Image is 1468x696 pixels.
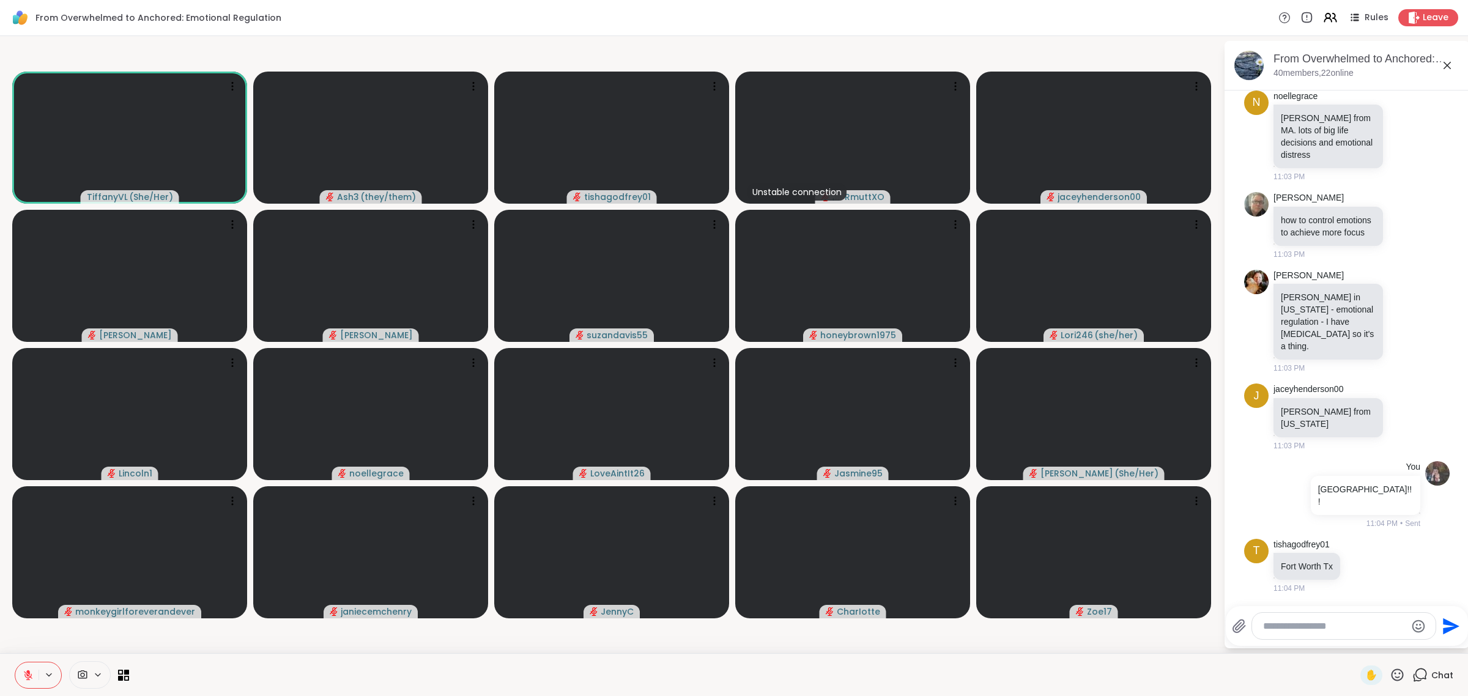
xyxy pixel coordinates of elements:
span: j [1254,388,1259,404]
span: audio-muted [823,469,832,478]
img: https://sharewell-space-live.sfo3.digitaloceanspaces.com/user-generated/9e22d4b8-9814-487a-b0d5-6... [1425,461,1450,486]
p: [PERSON_NAME] in [US_STATE] - emotional regulation - I have [MEDICAL_DATA] so it's a thing. [1281,291,1376,352]
h4: You [1406,461,1420,473]
span: 11:04 PM [1366,518,1398,529]
span: Rules [1365,12,1388,24]
span: suzandavis55 [587,329,648,341]
span: tishagodfrey01 [584,191,651,203]
span: audio-muted [573,193,582,201]
span: audio-muted [579,469,588,478]
span: monkeygirlforeverandever [75,605,195,618]
span: audio-muted [88,331,97,339]
span: audio-muted [1029,469,1038,478]
span: ( they/them ) [360,191,416,203]
img: https://sharewell-space-live.sfo3.digitaloceanspaces.com/user-generated/0036a520-c96e-4894-8f0e-e... [1244,270,1269,294]
span: 11:04 PM [1273,583,1305,594]
span: janiecemchenry [341,605,412,618]
span: Zoe17 [1087,605,1112,618]
span: audio-muted [330,607,338,616]
button: Emoji picker [1411,619,1426,634]
span: audio-muted [64,607,73,616]
span: • [1400,518,1403,529]
span: RmuttXO [845,191,884,203]
span: Sent [1405,518,1420,529]
span: ( She/Her ) [129,191,173,203]
span: Jasmine95 [834,467,883,479]
span: audio-muted [1050,331,1058,339]
div: From Overwhelmed to Anchored: Emotional Regulation, [DATE] [1273,51,1459,67]
a: jaceyhenderson00 [1273,383,1343,396]
span: audio-muted [326,193,335,201]
span: Lori246 [1061,329,1093,341]
span: t [1253,542,1260,559]
span: 11:03 PM [1273,171,1305,182]
img: From Overwhelmed to Anchored: Emotional Regulation, Oct 14 [1234,51,1264,80]
a: noellegrace [1273,91,1318,103]
p: [GEOGRAPHIC_DATA]!!! [1318,483,1413,508]
span: JennyC [601,605,634,618]
span: From Overwhelmed to Anchored: Emotional Regulation [35,12,281,24]
img: https://sharewell-space-live.sfo3.digitaloceanspaces.com/user-generated/4b2f0720-58f1-45ab-af8b-3... [1244,192,1269,217]
span: audio-muted [576,331,584,339]
img: ShareWell Logomark [10,7,31,28]
span: Ash3 [337,191,359,203]
span: ( she/her ) [1094,329,1138,341]
span: ✋ [1365,668,1377,683]
button: Send [1436,612,1464,640]
p: how to control emotions to achieve more focus [1281,214,1376,239]
span: noellegrace [349,467,404,479]
textarea: Type your message [1263,620,1406,632]
span: Leave [1423,12,1448,24]
a: [PERSON_NAME] [1273,192,1344,204]
span: ( She/Her ) [1114,467,1158,479]
span: [PERSON_NAME] [1040,467,1113,479]
p: Fort Worth Tx [1281,560,1333,572]
span: [PERSON_NAME] [340,329,413,341]
div: Unstable connection [747,183,847,201]
span: audio-muted [826,607,834,616]
span: Chat [1431,669,1453,681]
p: 40 members, 22 online [1273,67,1354,80]
span: audio-muted [590,607,598,616]
span: audio-muted [809,331,818,339]
p: [PERSON_NAME] from [US_STATE] [1281,405,1376,430]
span: TiffanyVL [87,191,128,203]
span: 11:03 PM [1273,363,1305,374]
span: honeybrown1975 [820,329,896,341]
span: [PERSON_NAME] [99,329,172,341]
span: jaceyhenderson00 [1058,191,1141,203]
span: LoveAintIt26 [590,467,645,479]
span: audio-muted [329,331,338,339]
span: audio-muted [1076,607,1084,616]
span: CharIotte [837,605,880,618]
span: audio-muted [108,469,116,478]
span: 11:03 PM [1273,249,1305,260]
span: 11:03 PM [1273,440,1305,451]
p: [PERSON_NAME] from MA. lots of big life decisions and emotional distress [1281,112,1376,161]
span: audio-muted [338,469,347,478]
span: n [1253,94,1261,111]
span: audio-muted [1047,193,1055,201]
a: tishagodfrey01 [1273,539,1330,551]
span: Lincoln1 [119,467,152,479]
a: [PERSON_NAME] [1273,270,1344,282]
